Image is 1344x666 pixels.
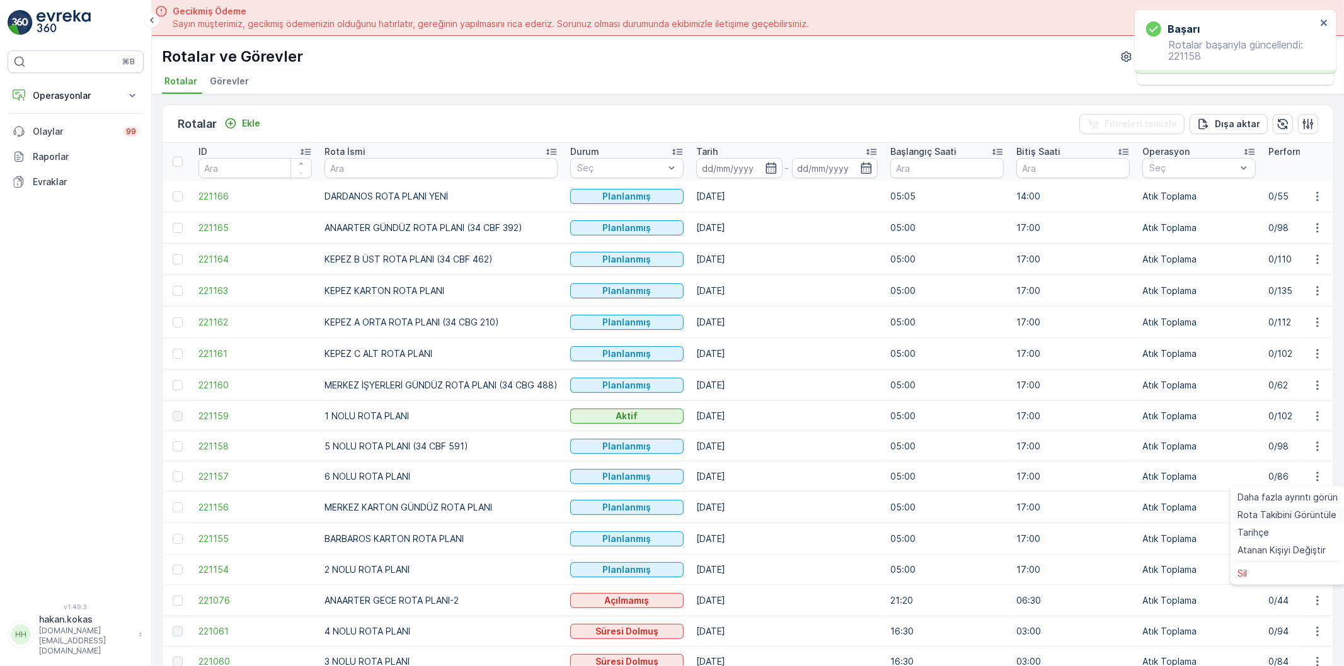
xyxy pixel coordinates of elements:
[696,145,718,158] p: Tarih
[173,411,183,421] div: Toggle Row Selected
[198,533,312,545] span: 221155
[198,253,312,266] a: 221164
[792,158,878,178] input: dd/mm/yyyy
[884,555,1010,585] td: 05:00
[122,57,135,67] p: ⌘B
[219,116,265,131] button: Ekle
[173,286,183,296] div: Toggle Row Selected
[173,534,183,544] div: Toggle Row Selected
[570,469,684,484] button: Planlanmış
[8,83,144,108] button: Operasyonlar
[198,190,312,203] span: 221166
[33,89,118,102] p: Operasyonlar
[603,222,652,234] p: Planlanmış
[603,285,652,297] p: Planlanmış
[603,379,652,392] p: Planlanmış
[198,410,312,422] span: 221159
[1168,21,1200,37] h3: başarı
[173,223,183,233] div: Toggle Row Selected
[690,244,884,275] td: [DATE]
[198,222,312,234] span: 221165
[8,144,144,169] a: Raporlar
[198,158,312,178] input: Ara
[1016,158,1130,178] input: Ara
[1010,401,1136,431] td: 17:00
[8,169,144,195] a: Evraklar
[198,285,312,297] span: 221163
[570,500,684,515] button: Planlanmış
[1010,585,1136,616] td: 06:30
[890,145,956,158] p: Başlangıç Saati
[570,378,684,393] button: Planlanmış
[570,283,684,298] button: Planlanmış
[198,501,312,514] a: 221156
[198,470,312,483] span: 221157
[884,212,1010,244] td: 05:00
[173,254,183,264] div: Toggle Row Selected
[1215,118,1260,130] p: Dışa aktar
[33,125,116,138] p: Olaylar
[198,316,312,329] a: 221162
[33,150,139,163] p: Raporlar
[884,616,1010,646] td: 16:30
[318,616,564,646] td: 4 NOLU ROTA PLANI
[198,625,312,638] a: 221061
[318,244,564,275] td: KEPEZ B ÜST ROTA PLANI (34 CBF 462)
[198,594,312,607] span: 221076
[164,75,197,87] span: Rotalar
[1010,616,1136,646] td: 03:00
[570,315,684,330] button: Planlanmış
[173,502,183,512] div: Toggle Row Selected
[570,531,684,546] button: Planlanmış
[1136,338,1262,370] td: Atık Toplama
[318,275,564,307] td: KEPEZ KARTON ROTA PLANI
[325,145,365,158] p: Rota İsmi
[318,181,564,212] td: DARDANOS ROTA PLANI YENİ
[1010,461,1136,492] td: 17:00
[570,562,684,577] button: Planlanmış
[1105,118,1177,130] p: Filtreleri temizle
[603,190,652,203] p: Planlanmış
[1010,212,1136,244] td: 17:00
[690,492,884,523] td: [DATE]
[126,127,136,137] p: 99
[1320,18,1329,30] button: close
[318,401,564,431] td: 1 NOLU ROTA PLANI
[173,317,183,327] div: Toggle Row Selected
[1238,567,1248,580] span: Sil
[198,379,312,392] a: 221160
[884,401,1010,431] td: 05:00
[8,613,144,656] button: HHhakan.kokas[DOMAIN_NAME][EMAIL_ADDRESS][DOMAIN_NAME]
[890,158,1004,178] input: Ara
[33,176,139,188] p: Evraklar
[1136,401,1262,431] td: Atık Toplama
[603,470,652,483] p: Planlanmış
[39,626,132,656] p: [DOMAIN_NAME][EMAIL_ADDRESS][DOMAIN_NAME]
[1238,509,1337,521] span: Rota Takibini Görüntüle
[690,461,884,492] td: [DATE]
[1136,616,1262,646] td: Atık Toplama
[690,616,884,646] td: [DATE]
[884,275,1010,307] td: 05:00
[318,523,564,555] td: BARBAROS KARTON ROTA PLANI
[690,181,884,212] td: [DATE]
[1010,181,1136,212] td: 14:00
[178,115,217,133] p: Rotalar
[1079,114,1185,134] button: Filtreleri temizle
[785,161,790,176] p: -
[1142,145,1190,158] p: Operasyon
[603,440,652,453] p: Planlanmış
[8,119,144,144] a: Olaylar99
[198,440,312,453] a: 221158
[8,603,144,611] span: v 1.49.3
[37,10,91,35] img: logo_light-DOdMpM7g.png
[1146,39,1316,62] p: Rotalar başarıyla güncellendi: 221158
[318,492,564,523] td: MERKEZ KARTON GÜNDÜZ ROTA PLANI
[173,5,809,18] span: Gecikmiş Ödeme
[173,349,183,359] div: Toggle Row Selected
[198,347,312,360] a: 221161
[690,370,884,401] td: [DATE]
[577,162,664,174] p: Seç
